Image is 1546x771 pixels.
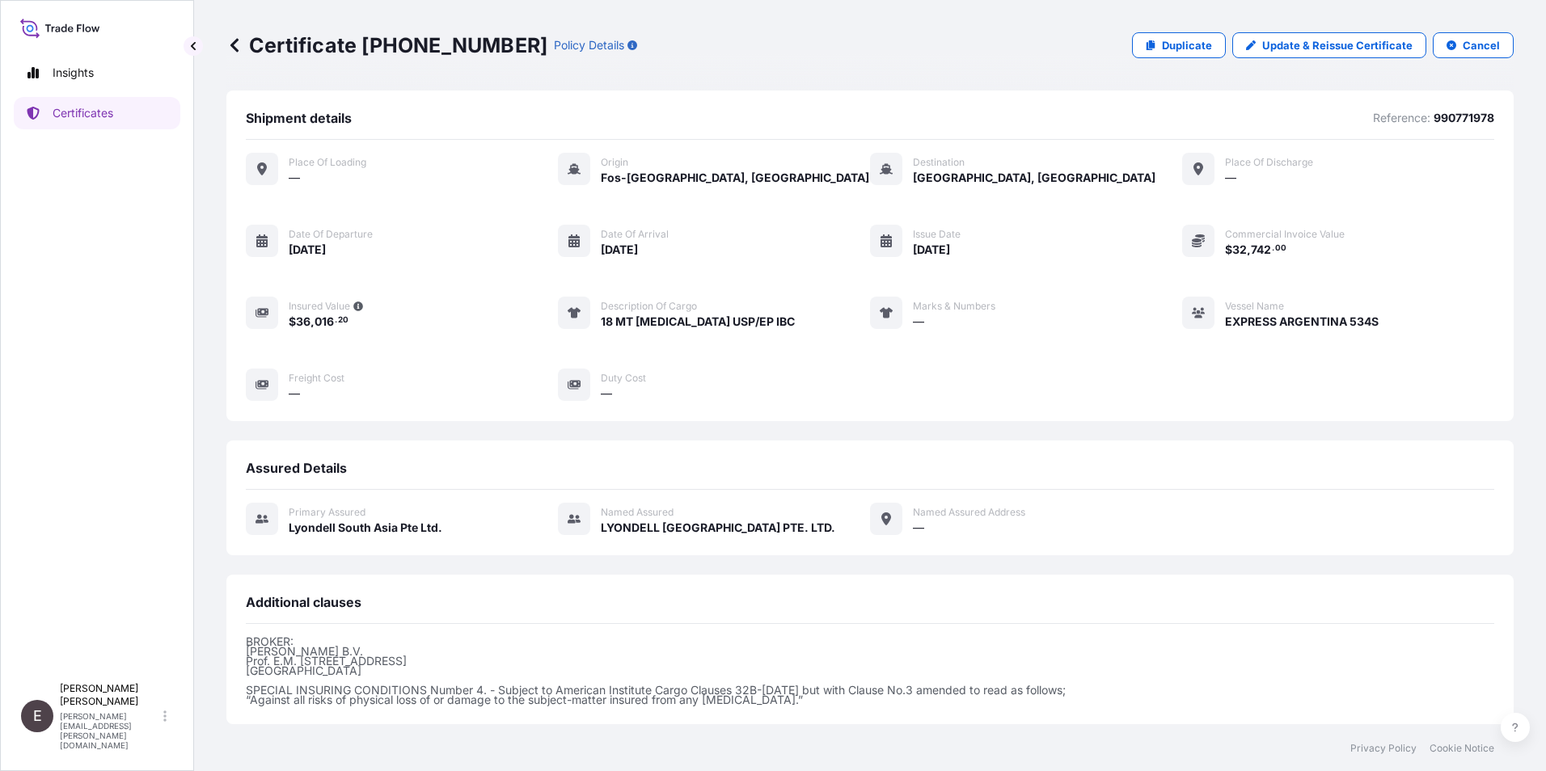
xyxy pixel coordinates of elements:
[310,316,315,327] span: ,
[1225,228,1345,241] span: Commercial Invoice Value
[913,242,950,258] span: [DATE]
[1373,110,1430,126] p: Reference:
[1434,110,1494,126] p: 990771978
[246,460,347,476] span: Assured Details
[14,57,180,89] a: Insights
[289,316,296,327] span: $
[289,520,442,536] span: Lyondell South Asia Pte Ltd.
[601,372,646,385] span: Duty Cost
[53,65,94,81] p: Insights
[246,637,1494,705] p: BROKER: [PERSON_NAME] B.V. Prof. E.M. [STREET_ADDRESS] [GEOGRAPHIC_DATA] SPECIAL INSURING CONDITI...
[913,300,995,313] span: Marks & Numbers
[1132,32,1226,58] a: Duplicate
[296,316,310,327] span: 36
[1275,246,1286,251] span: 00
[1225,156,1313,169] span: Place of discharge
[601,242,638,258] span: [DATE]
[913,228,961,241] span: Issue Date
[913,506,1025,519] span: Named Assured Address
[601,385,612,402] span: —
[1251,244,1271,255] span: 742
[1272,246,1274,251] span: .
[33,708,42,724] span: E
[1232,244,1247,255] span: 32
[335,318,337,323] span: .
[315,316,334,327] span: 016
[1262,37,1413,53] p: Update & Reissue Certificate
[601,228,669,241] span: Date of arrival
[554,37,624,53] p: Policy Details
[289,156,366,169] span: Place of Loading
[1225,170,1236,186] span: —
[1433,32,1514,58] button: Cancel
[289,506,365,519] span: Primary assured
[601,314,795,330] span: 18 MT [MEDICAL_DATA] USP/EP IBC
[601,520,835,536] span: LYONDELL [GEOGRAPHIC_DATA] PTE. LTD.
[1162,37,1212,53] p: Duplicate
[60,711,160,750] p: [PERSON_NAME][EMAIL_ADDRESS][PERSON_NAME][DOMAIN_NAME]
[60,682,160,708] p: [PERSON_NAME] [PERSON_NAME]
[289,242,326,258] span: [DATE]
[246,110,352,126] span: Shipment details
[601,506,674,519] span: Named Assured
[601,170,869,186] span: Fos-[GEOGRAPHIC_DATA], [GEOGRAPHIC_DATA]
[289,300,350,313] span: Insured Value
[289,372,344,385] span: Freight Cost
[601,300,697,313] span: Description of cargo
[601,156,628,169] span: Origin
[1225,300,1284,313] span: Vessel Name
[14,97,180,129] a: Certificates
[226,32,547,58] p: Certificate [PHONE_NUMBER]
[913,520,924,536] span: —
[1225,244,1232,255] span: $
[1430,742,1494,755] a: Cookie Notice
[53,105,113,121] p: Certificates
[246,594,361,610] span: Additional clauses
[289,385,300,402] span: —
[913,314,924,330] span: —
[1350,742,1417,755] a: Privacy Policy
[1463,37,1500,53] p: Cancel
[289,228,373,241] span: Date of departure
[913,156,965,169] span: Destination
[338,318,348,323] span: 20
[1225,314,1379,330] span: EXPRESS ARGENTINA 534S
[1247,244,1251,255] span: ,
[913,170,1155,186] span: [GEOGRAPHIC_DATA], [GEOGRAPHIC_DATA]
[289,170,300,186] span: —
[1232,32,1426,58] a: Update & Reissue Certificate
